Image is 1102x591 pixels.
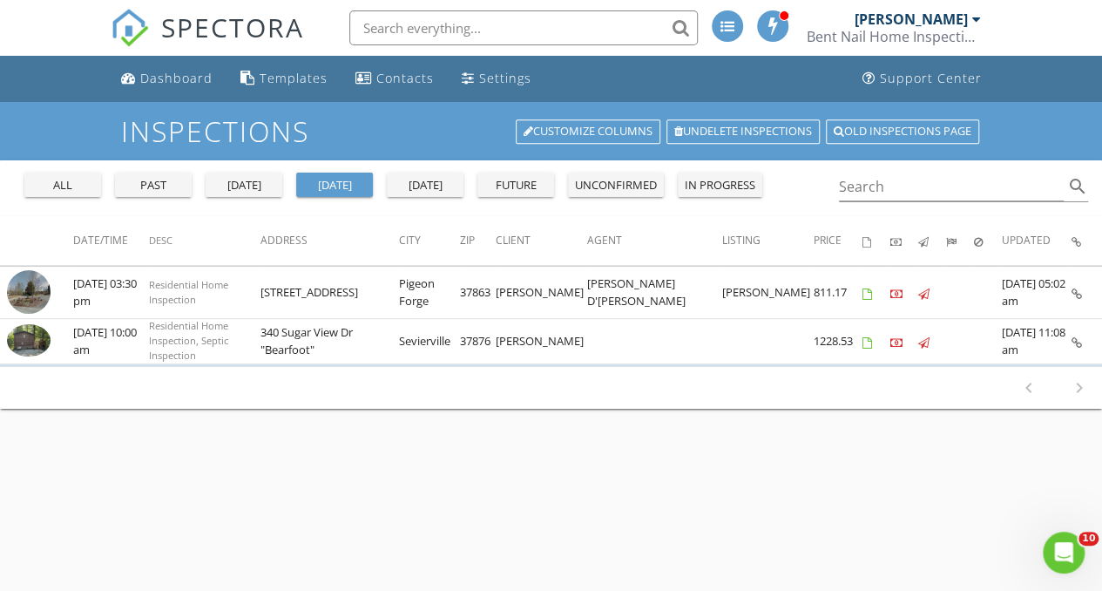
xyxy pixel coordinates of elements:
th: Desc: Not sorted. [149,216,260,265]
th: Paid: Not sorted. [890,216,918,265]
span: SPECTORA [161,9,304,45]
a: Contacts [348,63,441,95]
td: 37876 [460,319,496,363]
button: past [115,173,192,197]
td: [DATE] 10:00 am [73,319,149,363]
h1: Inspections [121,116,980,146]
div: past [122,177,185,194]
th: Price: Not sorted. [814,216,862,265]
th: Date/Time: Not sorted. [73,216,149,265]
span: Address [260,233,308,248]
td: Sevierville [399,319,460,363]
th: Updated: Not sorted. [1002,216,1072,265]
button: unconfirmed [568,173,664,197]
a: Support Center [855,63,989,95]
img: 9311513%2Fcover_photos%2FSzuSEuYQZbe2fGJQEEas%2Fsmall.jpg [7,324,51,357]
span: Updated [1002,233,1051,248]
span: Desc [149,234,172,247]
a: Customize Columns [516,119,660,144]
div: Dashboard [140,70,213,86]
span: Listing [722,233,761,248]
img: The Best Home Inspection Software - Spectora [111,9,149,47]
span: Residential Home Inspection [149,278,228,306]
th: Agreements signed: Not sorted. [862,216,890,265]
div: [PERSON_NAME] [855,10,968,28]
th: Canceled: Not sorted. [974,216,1002,265]
th: Client: Not sorted. [496,216,587,265]
span: Client [496,233,531,248]
td: [DATE] 11:08 am [1002,319,1072,363]
button: future [477,173,554,197]
span: Date/Time [73,233,128,248]
div: all [31,177,94,194]
span: Agent [587,233,622,248]
div: future [484,177,547,194]
div: [DATE] [213,177,275,194]
td: [PERSON_NAME] [496,266,587,319]
button: in progress [678,173,762,197]
td: [PERSON_NAME] [722,266,814,319]
div: unconfirmed [575,177,657,194]
button: all [24,173,101,197]
a: Settings [455,63,538,95]
a: Dashboard [114,63,220,95]
iframe: Intercom live chat [1043,532,1085,574]
th: Address: Not sorted. [260,216,399,265]
div: [DATE] [303,177,366,194]
input: Search everything... [349,10,698,45]
td: 811.17 [814,266,862,319]
a: Old inspections page [826,119,979,144]
a: Undelete inspections [666,119,820,144]
th: Inspection Details: Not sorted. [1072,216,1102,265]
i: search [1067,176,1088,197]
th: Submitted: Not sorted. [946,216,974,265]
span: Zip [460,233,475,248]
a: Templates [233,63,335,95]
th: City: Not sorted. [399,216,460,265]
span: 10 [1078,532,1099,546]
td: [DATE] 03:30 pm [73,266,149,319]
div: [DATE] [394,177,456,194]
td: [PERSON_NAME] [496,319,587,363]
th: Published: Not sorted. [918,216,946,265]
td: [STREET_ADDRESS] [260,266,399,319]
button: [DATE] [387,173,463,197]
td: Pigeon Forge [399,266,460,319]
td: [DATE] 05:02 am [1002,266,1072,319]
button: [DATE] [296,173,373,197]
div: Templates [260,70,328,86]
div: Support Center [880,70,982,86]
a: SPECTORA [111,24,304,60]
div: Settings [479,70,531,86]
td: 1228.53 [814,319,862,363]
th: Listing: Not sorted. [722,216,814,265]
td: 37863 [460,266,496,319]
td: 340 Sugar View Dr "Bearfoot" [260,319,399,363]
th: Agent: Not sorted. [587,216,722,265]
span: Residential Home Inspection, Septic Inspection [149,319,228,362]
span: City [399,233,421,248]
img: streetview [7,270,51,314]
div: in progress [685,177,755,194]
div: Bent Nail Home Inspection Services [807,28,981,45]
th: Zip: Not sorted. [460,216,496,265]
input: Search [839,173,1065,201]
div: Contacts [376,70,434,86]
span: Price [814,233,842,248]
td: [PERSON_NAME] D'[PERSON_NAME] [587,266,722,319]
button: [DATE] [206,173,282,197]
